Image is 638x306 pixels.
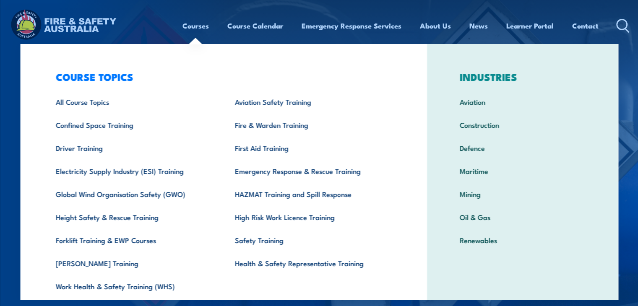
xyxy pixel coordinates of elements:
[446,205,599,228] a: Oil & Gas
[221,136,401,159] a: First Aid Training
[221,159,401,182] a: Emergency Response & Rescue Training
[446,136,599,159] a: Defence
[42,136,221,159] a: Driver Training
[42,228,221,252] a: Forklift Training & EWP Courses
[446,90,599,113] a: Aviation
[446,159,599,182] a: Maritime
[182,15,209,37] a: Courses
[42,113,221,136] a: Confined Space Training
[446,182,599,205] a: Mining
[42,205,221,228] a: Height Safety & Rescue Training
[446,113,599,136] a: Construction
[469,15,488,37] a: News
[42,252,221,275] a: [PERSON_NAME] Training
[42,182,221,205] a: Global Wind Organisation Safety (GWO)
[42,159,221,182] a: Electricity Supply Industry (ESI) Training
[227,15,283,37] a: Course Calendar
[446,228,599,252] a: Renewables
[420,15,451,37] a: About Us
[42,90,221,113] a: All Course Topics
[221,205,401,228] a: High Risk Work Licence Training
[221,182,401,205] a: HAZMAT Training and Spill Response
[221,252,401,275] a: Health & Safety Representative Training
[221,90,401,113] a: Aviation Safety Training
[506,15,554,37] a: Learner Portal
[42,275,221,298] a: Work Health & Safety Training (WHS)
[446,71,599,83] h3: INDUSTRIES
[302,15,401,37] a: Emergency Response Services
[221,228,401,252] a: Safety Training
[42,71,401,83] h3: COURSE TOPICS
[572,15,599,37] a: Contact
[221,113,401,136] a: Fire & Warden Training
